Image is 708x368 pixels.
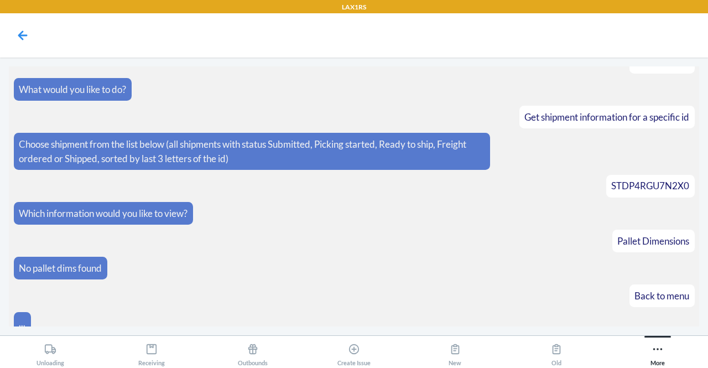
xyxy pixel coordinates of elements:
span: Pallet Dimensions [617,235,689,247]
span: Back to menu [634,290,689,302]
div: More [650,339,665,366]
p: LAX1RS [342,2,366,12]
div: Create Issue [337,339,371,366]
p: Choose shipment from the list below (all shipments with status Submitted, Picking started, Ready ... [19,137,485,165]
p: What would you like to do? [19,82,126,97]
p: Which information would you like to view? [19,206,188,221]
div: Outbounds [238,339,268,366]
button: Receiving [101,336,202,366]
div: Old [550,339,563,366]
p: No pallet dims found [19,261,102,276]
div: Receiving [138,339,165,366]
button: More [607,336,708,366]
span: ... [19,317,25,329]
button: Create Issue [304,336,405,366]
div: New [449,339,461,366]
div: Unloading [37,339,64,366]
span: Get shipment information for a specific id [524,111,689,123]
span: STDP4RGU7N2X0 [611,180,689,191]
button: New [404,336,506,366]
button: Outbounds [202,336,304,366]
button: Old [506,336,607,366]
